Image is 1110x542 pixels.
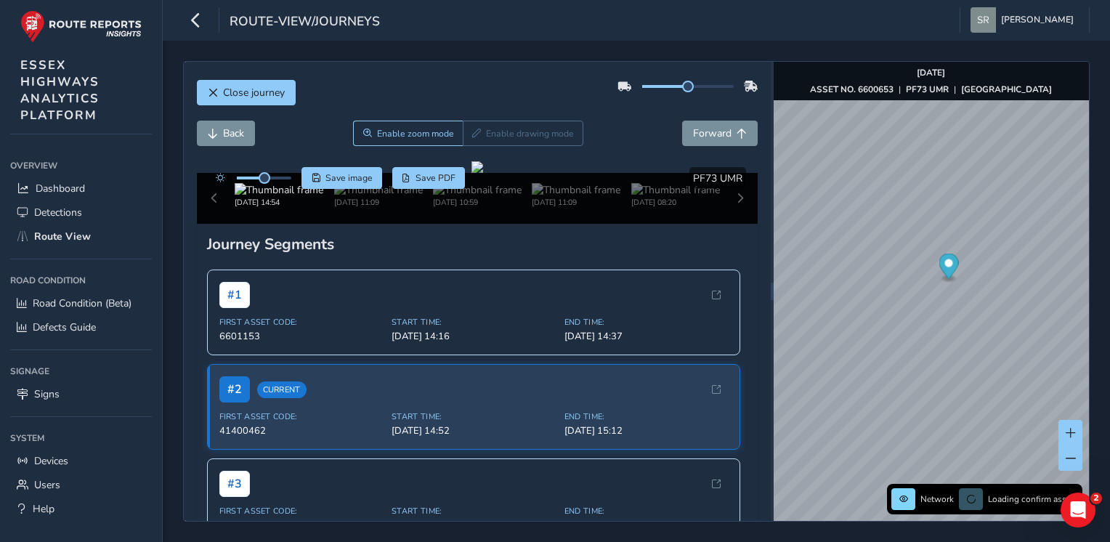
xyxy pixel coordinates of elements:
div: System [10,427,152,449]
span: Devices [34,454,68,468]
span: Forward [693,126,732,140]
span: 6600157 [219,519,384,532]
div: Signage [10,360,152,382]
span: 41400462 [219,424,384,437]
div: Road Condition [10,270,152,291]
span: Back [223,126,244,140]
iframe: Intercom live chat [1061,493,1095,527]
span: End Time: [564,317,729,328]
span: route-view/journeys [230,12,380,33]
div: [DATE] 14:54 [235,197,323,208]
strong: [DATE] [917,67,945,78]
span: [DATE] 14:16 [392,330,556,343]
span: [PERSON_NAME] [1001,7,1074,33]
span: ESSEX HIGHWAYS ANALYTICS PLATFORM [20,57,100,124]
a: Users [10,473,152,497]
img: Thumbnail frame [631,183,720,197]
button: Back [197,121,255,146]
span: End Time: [564,411,729,422]
span: # 2 [219,376,250,403]
span: 6601153 [219,330,384,343]
span: [DATE] 14:37 [564,330,729,343]
span: Detections [34,206,82,219]
span: Road Condition (Beta) [33,296,131,310]
span: End Time: [564,506,729,517]
span: Save PDF [416,172,455,184]
span: [DATE] 15:12 [564,424,729,437]
span: [DATE] 15:25 [564,519,729,532]
span: Users [34,478,60,492]
div: [DATE] 10:59 [433,197,522,208]
img: Thumbnail frame [235,183,323,197]
div: | | [810,84,1052,95]
div: Map marker [939,254,958,283]
span: First Asset Code: [219,317,384,328]
div: Journey Segments [207,234,748,254]
div: [DATE] 08:20 [631,197,720,208]
a: Defects Guide [10,315,152,339]
span: Loading confirm assets [988,493,1078,505]
span: Start Time: [392,411,556,422]
a: Road Condition (Beta) [10,291,152,315]
span: Current [257,381,307,398]
span: Save image [325,172,373,184]
a: Detections [10,201,152,225]
span: Route View [34,230,91,243]
strong: PF73 UMR [906,84,949,95]
button: [PERSON_NAME] [971,7,1079,33]
img: Thumbnail frame [532,183,620,197]
span: # 3 [219,471,250,497]
div: [DATE] 11:09 [532,197,620,208]
a: Help [10,497,152,521]
span: [DATE] 15:15 [392,519,556,532]
a: Devices [10,449,152,473]
span: Signs [34,387,60,401]
span: First Asset Code: [219,506,384,517]
a: Route View [10,225,152,248]
button: Close journey [197,80,296,105]
span: Enable zoom mode [377,128,454,139]
img: Thumbnail frame [334,183,423,197]
span: Defects Guide [33,320,96,334]
button: Forward [682,121,758,146]
button: Save [301,167,382,189]
span: First Asset Code: [219,411,384,422]
span: Help [33,502,54,516]
span: Network [920,493,954,505]
span: # 1 [219,282,250,308]
div: [DATE] 11:09 [334,197,423,208]
div: Overview [10,155,152,177]
strong: ASSET NO. 6600653 [810,84,894,95]
span: [DATE] 14:52 [392,424,556,437]
span: Dashboard [36,182,85,195]
span: PF73 UMR [693,171,742,185]
a: Signs [10,382,152,406]
span: 2 [1090,493,1102,504]
button: Zoom [353,121,463,146]
img: Thumbnail frame [433,183,522,197]
img: diamond-layout [971,7,996,33]
a: Dashboard [10,177,152,201]
span: Close journey [223,86,285,100]
span: Start Time: [392,317,556,328]
img: rr logo [20,10,142,43]
strong: [GEOGRAPHIC_DATA] [961,84,1052,95]
button: PDF [392,167,466,189]
span: Start Time: [392,506,556,517]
